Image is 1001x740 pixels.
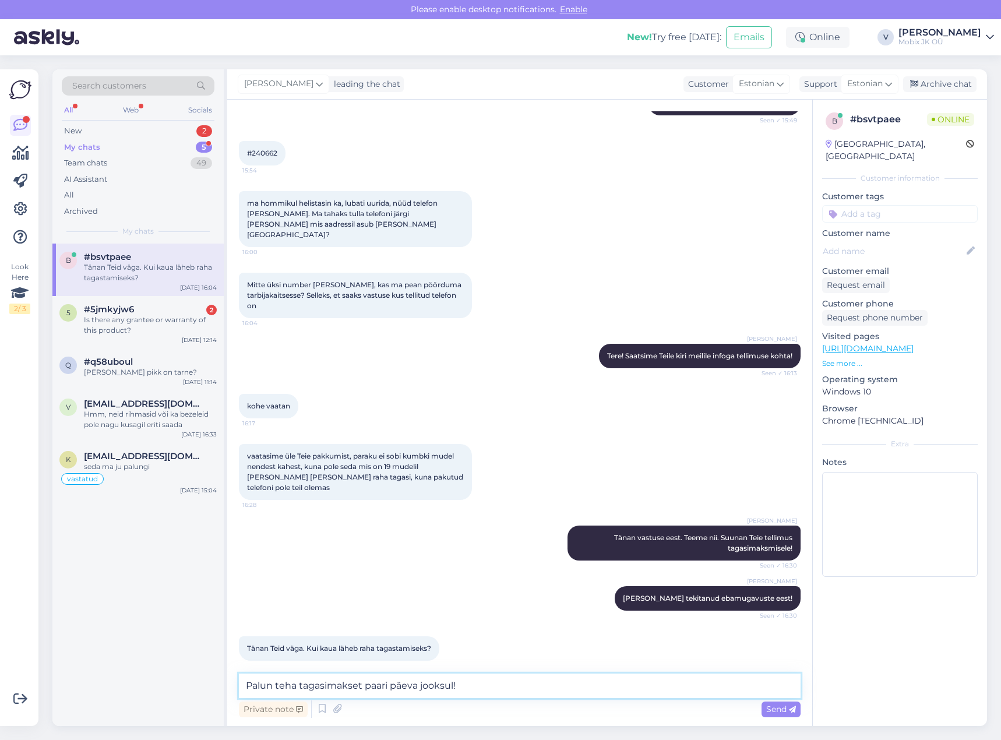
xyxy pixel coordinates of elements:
[247,199,439,239] span: ma hommikul helistasin ka, lubati uurida, nüüd telefon [PERSON_NAME]. Ma tahaks tulla telefoni jä...
[747,334,797,343] span: [PERSON_NAME]
[65,361,71,369] span: q
[247,401,290,410] span: kohe vaatan
[64,157,107,169] div: Team chats
[786,27,850,48] div: Online
[183,378,217,386] div: [DATE] 11:14
[747,577,797,586] span: [PERSON_NAME]
[242,248,286,256] span: 16:00
[180,486,217,495] div: [DATE] 15:04
[191,157,212,169] div: 49
[67,475,98,482] span: vastatud
[627,30,721,44] div: Try free [DATE]:
[753,369,797,378] span: Seen ✓ 16:13
[242,501,286,509] span: 16:28
[614,533,794,552] span: Tänan vastuse eest. Teeme nii. Suunan Teie tellimus tagasimaksmisele!
[84,304,134,315] span: #5jmkyjw6
[822,343,914,354] a: [URL][DOMAIN_NAME]
[822,330,978,343] p: Visited pages
[84,357,133,367] span: #q58uboul
[84,409,217,430] div: Hmm, neid rihmasid või ka bezeleid pole nagu kusagil eriti saada
[239,674,801,698] textarea: Palun teha tagasimakset paari päeva jooksul!
[739,77,774,90] span: Estonian
[64,125,82,137] div: New
[84,252,131,262] span: #bsvtpaee
[753,561,797,570] span: Seen ✓ 16:30
[822,456,978,468] p: Notes
[66,403,71,411] span: v
[62,103,75,118] div: All
[822,310,928,326] div: Request phone number
[84,262,217,283] div: Tänan Teid väga. Kui kaua läheb raha tagastamiseks?
[766,704,796,714] span: Send
[9,262,30,314] div: Look Here
[822,373,978,386] p: Operating system
[186,103,214,118] div: Socials
[753,611,797,620] span: Seen ✓ 16:30
[927,113,974,126] span: Online
[242,661,286,670] span: 16:35
[84,367,217,378] div: [PERSON_NAME] pikk on tarne?
[64,142,100,153] div: My chats
[850,112,927,126] div: # bsvtpaee
[239,702,308,717] div: Private note
[84,315,217,336] div: Is there any grantee or warranty of this product?
[822,277,890,293] div: Request email
[244,77,313,90] span: [PERSON_NAME]
[607,351,792,360] span: Tere! Saatsime Teile kiri meilile infoga tellimuse kohta!
[181,430,217,439] div: [DATE] 16:33
[122,226,154,237] span: My chats
[242,319,286,327] span: 16:04
[556,4,591,15] span: Enable
[627,31,652,43] b: New!
[206,305,217,315] div: 2
[683,78,729,90] div: Customer
[753,116,797,125] span: Seen ✓ 15:49
[9,304,30,314] div: 2 / 3
[822,358,978,369] p: See more ...
[247,644,431,653] span: Tänan Teid väga. Kui kaua läheb raha tagastamiseks?
[747,516,797,525] span: [PERSON_NAME]
[847,77,883,90] span: Estonian
[898,28,994,47] a: [PERSON_NAME]Mobix JK OÜ
[242,166,286,175] span: 15:54
[329,78,400,90] div: leading the chat
[822,415,978,427] p: Chrome [TECHNICAL_ID]
[877,29,894,45] div: V
[822,386,978,398] p: Windows 10
[121,103,141,118] div: Web
[180,283,217,292] div: [DATE] 16:04
[726,26,772,48] button: Emails
[196,142,212,153] div: 5
[242,419,286,428] span: 16:17
[826,138,966,163] div: [GEOGRAPHIC_DATA], [GEOGRAPHIC_DATA]
[66,455,71,464] span: k
[822,298,978,310] p: Customer phone
[822,191,978,203] p: Customer tags
[196,125,212,137] div: 2
[84,399,205,409] span: valdokivimagi@hotmail.com
[247,280,463,310] span: Mitte üksi number [PERSON_NAME], kas ma pean pöörduma tarbijakaitsesse? Selleks, et saaks vastuse...
[247,452,465,492] span: vaatasime üle Teie pakkumist, paraku ei sobi kumbki mudel nendest kahest, kuna pole seda mis on 1...
[822,173,978,184] div: Customer information
[822,205,978,223] input: Add a tag
[84,451,205,461] span: kangrokarin@hot.ee
[898,37,981,47] div: Mobix JK OÜ
[64,206,98,217] div: Archived
[822,227,978,239] p: Customer name
[898,28,981,37] div: [PERSON_NAME]
[247,149,277,157] span: #240662
[832,117,837,125] span: b
[822,265,978,277] p: Customer email
[66,308,71,317] span: 5
[823,245,964,258] input: Add name
[64,189,74,201] div: All
[903,76,977,92] div: Archive chat
[822,439,978,449] div: Extra
[799,78,837,90] div: Support
[64,174,107,185] div: AI Assistant
[84,461,217,472] div: seda ma ju palungi
[182,336,217,344] div: [DATE] 12:14
[66,256,71,265] span: b
[72,80,146,92] span: Search customers
[623,594,792,602] span: [PERSON_NAME] tekitanud ebamugavuste eest!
